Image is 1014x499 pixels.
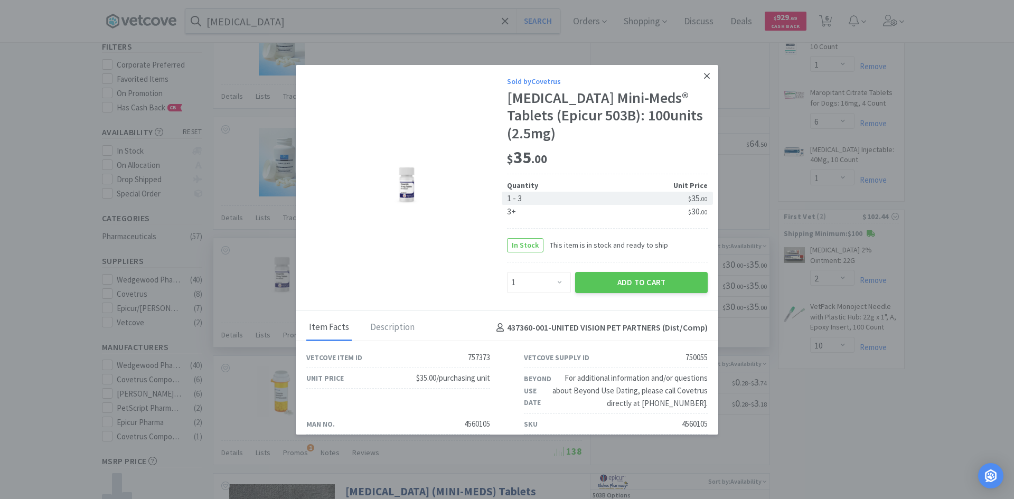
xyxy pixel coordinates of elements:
[306,315,352,341] div: Item Facts
[524,352,589,363] div: Vetcove Supply ID
[700,209,708,216] span: . 00
[688,209,691,216] span: $
[531,152,547,166] span: . 00
[416,372,490,384] div: $35.00/purchasing unit
[688,195,691,203] span: $
[492,321,708,335] h4: 437360-001 - UNITED VISION PET PARTNERS (Dist/Comp)
[524,373,551,408] div: Beyond Use Date
[686,351,708,364] div: 750055
[607,180,708,191] div: Unit Price
[700,195,708,203] span: . 00
[688,206,708,216] span: 30
[688,193,708,203] span: 35
[524,418,538,430] div: SKU
[508,239,543,252] span: In Stock
[507,152,513,166] span: $
[507,192,607,205] div: 1 - 3
[306,372,344,384] div: Unit Price
[507,205,607,219] div: 3+
[306,418,335,430] div: Man No.
[468,351,490,364] div: 757373
[507,147,547,168] span: 35
[682,418,708,430] div: 4560105
[464,418,490,430] div: 4560105
[551,372,708,410] div: For additional information and/or questions about Beyond Use Dating, please call Covetrus directl...
[507,180,607,191] div: Quantity
[306,352,362,363] div: Vetcove Item ID
[575,272,708,293] button: Add to Cart
[507,89,708,143] div: [MEDICAL_DATA] Mini-Meds® Tablets (Epicur 503B): 100units (2.5mg)
[507,76,708,87] div: Sold by Covetrus
[978,463,1003,488] div: Open Intercom Messenger
[368,315,417,341] div: Description
[381,159,432,210] img: afbd06afe4e54d6689211396e04ee628_750055.png
[543,239,668,251] span: This item is in stock and ready to ship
